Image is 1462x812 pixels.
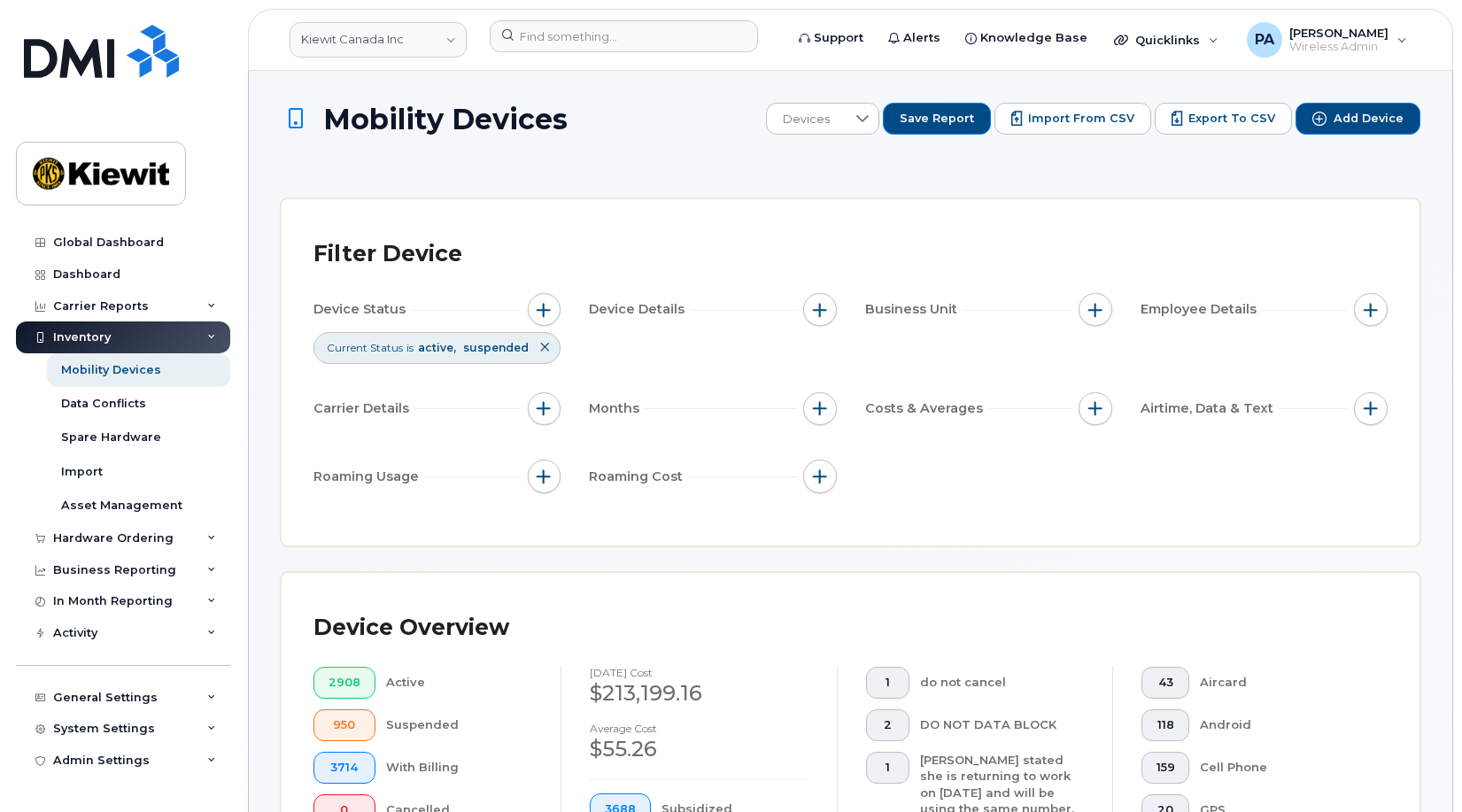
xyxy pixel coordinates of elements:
[883,103,991,135] button: Save Report
[1156,718,1175,732] span: 118
[386,667,533,699] div: Active
[900,111,974,127] span: Save Report
[589,300,690,319] span: Device Details
[1334,111,1404,127] span: Add Device
[590,667,808,678] h4: [DATE] cost
[386,709,533,741] div: Suspended
[865,399,988,418] span: Costs & Averages
[1200,667,1359,699] div: Aircard
[313,709,375,741] button: 950
[313,399,414,418] span: Carrier Details
[1156,676,1175,690] span: 43
[866,752,910,784] button: 1
[767,104,846,135] span: Devices
[1155,103,1292,135] button: Export to CSV
[590,734,808,764] div: $55.26
[590,723,808,734] h4: Average cost
[1141,667,1190,699] button: 43
[865,300,963,319] span: Business Unit
[866,667,910,699] button: 1
[994,103,1151,135] button: Import from CSV
[1028,111,1134,127] span: Import from CSV
[313,605,509,651] div: Device Overview
[590,678,808,708] div: $213,199.16
[313,231,462,277] div: Filter Device
[866,709,910,741] button: 2
[880,761,894,775] span: 1
[1200,752,1359,784] div: Cell Phone
[1141,709,1190,741] button: 118
[329,676,360,690] span: 2908
[313,300,411,319] span: Device Status
[1200,709,1359,741] div: Android
[880,676,894,690] span: 1
[463,341,529,354] span: suspended
[1141,300,1262,319] span: Employee Details
[406,340,414,355] span: is
[329,718,360,732] span: 950
[313,752,375,784] button: 3714
[1141,399,1279,418] span: Airtime, Data & Text
[920,709,1084,741] div: DO NOT DATA BLOCK
[1385,735,1449,799] iframe: Messenger Launcher
[1141,752,1190,784] button: 159
[1156,761,1175,775] span: 159
[418,341,459,354] span: active
[589,399,645,418] span: Months
[327,340,403,355] span: Current Status
[589,468,688,486] span: Roaming Cost
[323,104,568,135] span: Mobility Devices
[313,667,375,699] button: 2908
[920,667,1084,699] div: do not cancel
[329,761,360,775] span: 3714
[1188,111,1275,127] span: Export to CSV
[313,468,424,486] span: Roaming Usage
[1296,103,1420,135] button: Add Device
[880,718,894,732] span: 2
[386,752,533,784] div: With Billing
